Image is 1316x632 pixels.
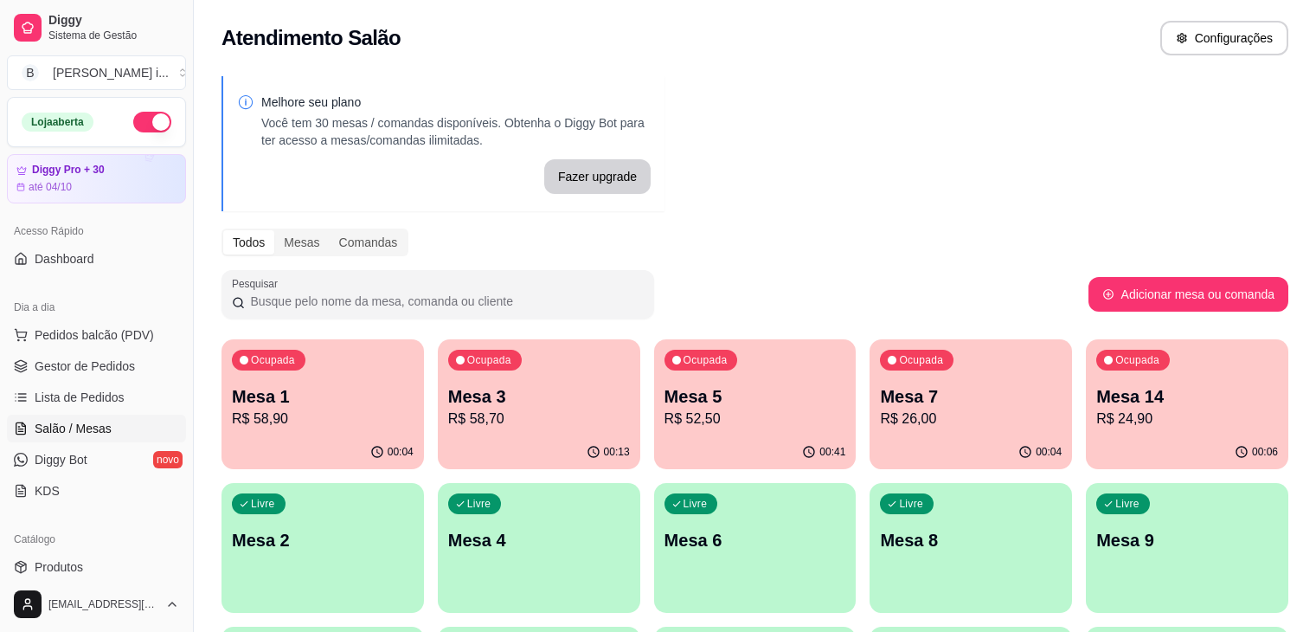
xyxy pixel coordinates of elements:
[1160,21,1288,55] button: Configurações
[7,446,186,474] a: Diggy Botnovo
[22,64,39,81] span: B
[664,528,846,552] p: Mesa 6
[232,528,414,552] p: Mesa 2
[330,230,408,255] div: Comandas
[7,584,186,625] button: [EMAIL_ADDRESS][DOMAIN_NAME]
[35,358,135,375] span: Gestor de Pedidos
[664,409,846,429] p: R$ 52,50
[7,321,186,349] button: Pedidos balcão (PDV)
[899,353,943,367] p: Ocupada
[7,154,186,203] a: Diggy Pro + 30até 04/10
[221,339,424,469] button: OcupadaMesa 1R$ 58,9000:04
[899,497,923,511] p: Livre
[1096,409,1278,429] p: R$ 24,90
[448,384,630,409] p: Mesa 3
[880,409,1062,429] p: R$ 26,00
[7,293,186,321] div: Dia a dia
[7,217,186,245] div: Acesso Rápido
[223,230,274,255] div: Todos
[7,352,186,380] a: Gestor de Pedidos
[880,528,1062,552] p: Mesa 8
[654,339,857,469] button: OcupadaMesa 5R$ 52,5000:41
[48,29,179,42] span: Sistema de Gestão
[1115,497,1139,511] p: Livre
[467,353,511,367] p: Ocupada
[870,339,1072,469] button: OcupadaMesa 7R$ 26,0000:04
[261,114,651,149] p: Você tem 30 mesas / comandas disponíveis. Obtenha o Diggy Bot para ter acesso a mesas/comandas il...
[604,445,630,459] p: 00:13
[251,353,295,367] p: Ocupada
[870,483,1072,613] button: LivreMesa 8
[221,24,401,52] h2: Atendimento Salão
[684,353,728,367] p: Ocupada
[7,245,186,273] a: Dashboard
[1086,339,1288,469] button: OcupadaMesa 14R$ 24,9000:06
[232,384,414,409] p: Mesa 1
[438,339,640,469] button: OcupadaMesa 3R$ 58,7000:13
[22,113,93,132] div: Loja aberta
[388,445,414,459] p: 00:04
[448,528,630,552] p: Mesa 4
[1096,528,1278,552] p: Mesa 9
[7,526,186,553] div: Catálogo
[133,112,171,132] button: Alterar Status
[7,477,186,505] a: KDS
[274,230,329,255] div: Mesas
[544,159,651,194] button: Fazer upgrade
[48,13,179,29] span: Diggy
[35,482,60,500] span: KDS
[1115,353,1159,367] p: Ocupada
[53,64,169,81] div: [PERSON_NAME] i ...
[221,483,424,613] button: LivreMesa 2
[245,293,644,310] input: Pesquisar
[48,597,158,611] span: [EMAIL_ADDRESS][DOMAIN_NAME]
[35,558,83,576] span: Produtos
[654,483,857,613] button: LivreMesa 6
[7,384,186,411] a: Lista de Pedidos
[664,384,846,409] p: Mesa 5
[35,326,154,344] span: Pedidos balcão (PDV)
[467,497,491,511] p: Livre
[1036,445,1062,459] p: 00:04
[1096,384,1278,409] p: Mesa 14
[7,553,186,581] a: Produtos
[32,164,105,177] article: Diggy Pro + 30
[35,451,87,468] span: Diggy Bot
[819,445,845,459] p: 00:41
[35,389,125,406] span: Lista de Pedidos
[251,497,275,511] p: Livre
[7,55,186,90] button: Select a team
[1086,483,1288,613] button: LivreMesa 9
[7,415,186,442] a: Salão / Mesas
[29,180,72,194] article: até 04/10
[684,497,708,511] p: Livre
[35,420,112,437] span: Salão / Mesas
[35,250,94,268] span: Dashboard
[261,94,651,111] p: Melhore seu plano
[880,384,1062,409] p: Mesa 7
[232,409,414,429] p: R$ 58,90
[232,276,284,291] label: Pesquisar
[448,409,630,429] p: R$ 58,70
[1088,277,1288,312] button: Adicionar mesa ou comanda
[7,7,186,48] a: DiggySistema de Gestão
[438,483,640,613] button: LivreMesa 4
[1252,445,1278,459] p: 00:06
